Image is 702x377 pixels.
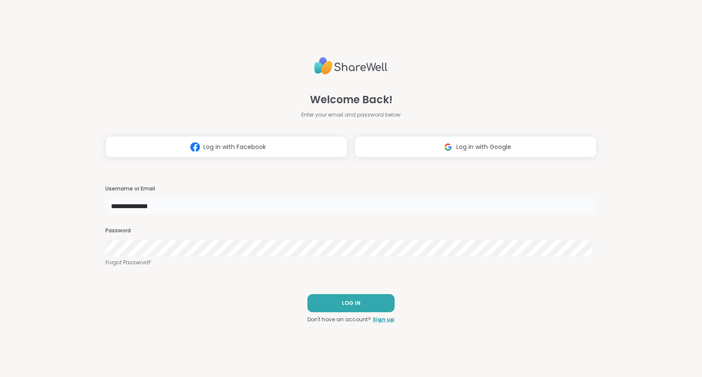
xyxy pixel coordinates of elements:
[310,92,392,108] span: Welcome Back!
[456,143,511,152] span: Log in with Google
[440,139,456,155] img: ShareWell Logomark
[314,54,388,78] img: ShareWell Logo
[105,136,348,158] button: Log in with Facebook
[307,316,371,323] span: Don't have an account?
[342,299,360,307] span: LOG IN
[105,227,597,234] h3: Password
[187,139,203,155] img: ShareWell Logomark
[354,136,597,158] button: Log in with Google
[105,185,597,193] h3: Username or Email
[105,259,597,266] a: Forgot Password?
[307,294,395,312] button: LOG IN
[301,111,401,119] span: Enter your email and password below
[203,143,266,152] span: Log in with Facebook
[373,316,395,323] a: Sign up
